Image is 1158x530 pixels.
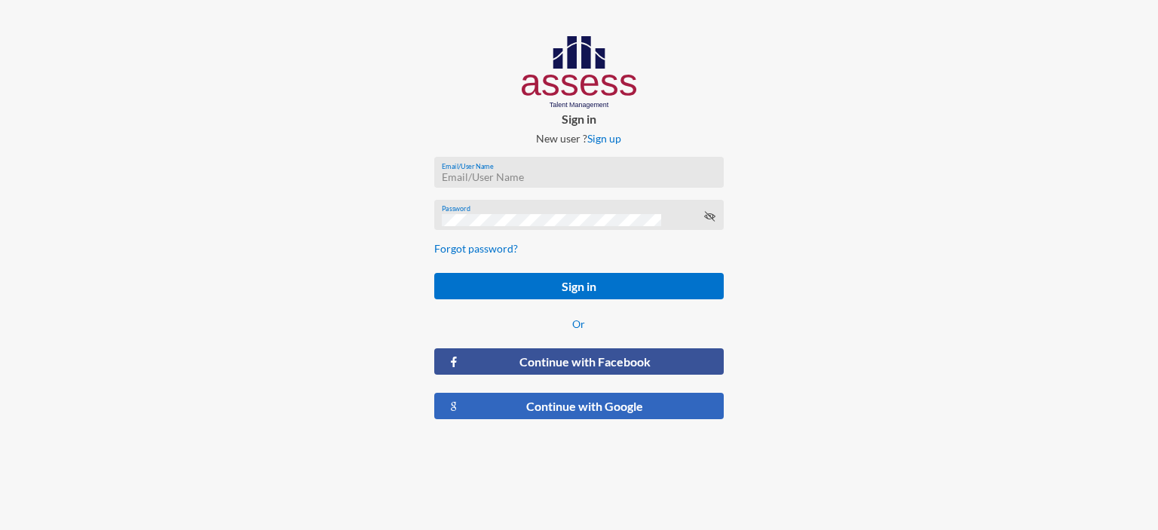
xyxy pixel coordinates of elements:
[434,273,724,299] button: Sign in
[434,317,724,330] p: Or
[522,36,637,109] img: AssessLogoo.svg
[434,242,518,255] a: Forgot password?
[442,171,715,183] input: Email/User Name
[422,132,736,145] p: New user ?
[587,132,621,145] a: Sign up
[422,112,736,126] p: Sign in
[434,348,724,375] button: Continue with Facebook
[434,393,724,419] button: Continue with Google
